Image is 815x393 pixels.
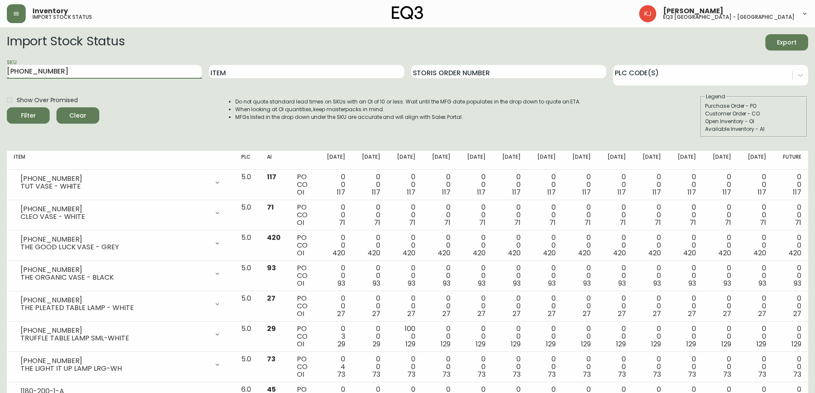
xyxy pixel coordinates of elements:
h2: Import Stock Status [7,34,124,50]
li: MFGs listed in the drop down under the SKU are accurate and will align with Sales Portal. [235,113,581,121]
div: 0 0 [464,173,486,196]
span: OI [297,339,304,349]
span: 71 [267,202,274,212]
button: Export [765,34,808,50]
span: 117 [547,187,556,197]
div: 0 0 [359,173,380,196]
span: 129 [651,339,661,349]
span: 420 [613,248,626,258]
span: 27 [477,309,486,319]
span: 71 [584,218,591,228]
div: 0 0 [675,295,696,318]
span: 420 [578,248,591,258]
span: 29 [373,339,380,349]
span: 27 [653,309,661,319]
span: OI [297,187,304,197]
div: PO CO [297,264,310,287]
span: 93 [478,278,486,288]
h5: import stock status [33,15,92,20]
span: 71 [374,218,380,228]
div: 0 0 [569,204,591,227]
span: 71 [339,218,345,228]
span: 29 [338,339,345,349]
button: Filter [7,107,50,124]
div: 0 0 [605,325,626,348]
li: Do not quote standard lead times on SKUs with an OI of 10 or less. Wait until the MFG date popula... [235,98,581,106]
span: 420 [367,248,380,258]
span: 27 [442,309,450,319]
td: 5.0 [234,291,260,322]
div: TUT VASE - WHITE [21,183,209,190]
span: 27 [548,309,556,319]
span: OI [297,278,304,288]
span: 73 [758,369,766,379]
div: 0 0 [464,204,486,227]
span: 420 [403,248,415,258]
span: 117 [688,187,696,197]
span: 71 [514,218,521,228]
div: 0 0 [499,325,521,348]
span: 117 [512,187,521,197]
div: PO CO [297,234,310,257]
div: 0 0 [394,295,415,318]
span: 117 [758,187,766,197]
span: 420 [438,248,450,258]
div: 0 0 [429,325,450,348]
div: 0 0 [394,173,415,196]
span: Inventory [33,8,68,15]
span: 73 [723,369,731,379]
div: 0 0 [780,355,801,378]
span: 71 [760,218,766,228]
span: 73 [337,369,345,379]
span: 93 [583,278,591,288]
div: 0 0 [675,204,696,227]
div: 0 0 [745,325,766,348]
div: 0 0 [780,264,801,287]
span: 129 [546,339,556,349]
div: 0 0 [780,204,801,227]
div: 0 0 [464,355,486,378]
div: [PHONE_NUMBER]TRUFFLE TABLE LAMP SML-WHITE [14,325,228,344]
th: AI [260,151,290,170]
div: 0 0 [780,173,801,196]
div: [PHONE_NUMBER] [21,236,209,243]
div: 0 0 [499,234,521,257]
span: 420 [543,248,556,258]
div: 0 0 [499,264,521,287]
th: Future [773,151,808,170]
span: 129 [721,339,731,349]
div: 0 0 [429,204,450,227]
div: CLEO VASE - WHITE [21,213,209,221]
div: Customer Order - CO [705,110,803,118]
div: 0 0 [359,264,380,287]
span: 71 [690,218,696,228]
div: 0 0 [429,234,450,257]
span: 129 [756,339,766,349]
span: Show Over Promised [17,96,78,105]
div: 0 0 [675,325,696,348]
span: 420 [267,233,281,242]
span: 27 [407,309,415,319]
span: 93 [548,278,556,288]
th: [DATE] [563,151,598,170]
div: 0 0 [569,173,591,196]
div: 0 0 [640,295,661,318]
span: 117 [723,187,731,197]
span: 27 [618,309,626,319]
div: [PHONE_NUMBER]CLEO VASE - WHITE [14,204,228,222]
span: 420 [788,248,801,258]
div: 0 0 [534,325,556,348]
div: 0 0 [710,264,731,287]
td: 5.0 [234,261,260,291]
span: 129 [616,339,626,349]
div: 0 0 [675,264,696,287]
th: Item [7,151,234,170]
div: PO CO [297,204,310,227]
span: 71 [444,218,450,228]
div: 0 0 [710,355,731,378]
th: [DATE] [633,151,668,170]
span: 129 [791,339,801,349]
span: 71 [795,218,801,228]
span: 27 [583,309,591,319]
div: 0 0 [569,325,591,348]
